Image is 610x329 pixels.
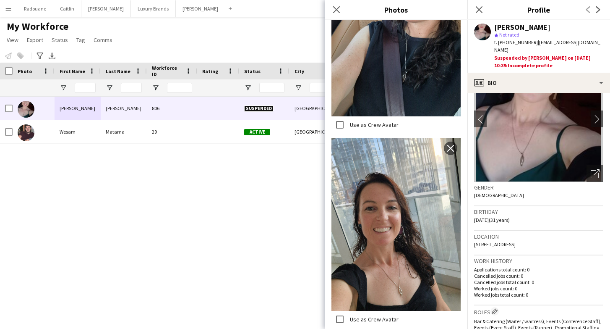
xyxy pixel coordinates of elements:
[474,292,603,298] p: Worked jobs total count: 0
[3,34,22,45] a: View
[474,56,603,182] img: Crew avatar or photo
[348,316,399,323] label: Use as Crew Avatar
[7,20,68,33] span: My Workforce
[587,165,603,182] div: Open photos pop-in
[90,34,116,45] a: Comms
[17,0,53,17] button: Radouane
[147,120,197,143] div: 29
[60,68,85,74] span: First Name
[289,120,340,143] div: [GEOGRAPHIC_DATA]
[508,62,553,68] span: Incomplete profile
[76,36,85,44] span: Tag
[202,68,218,74] span: Rating
[348,121,399,129] label: Use as Crew Avatar
[75,83,96,93] input: First Name Filter Input
[499,32,519,38] span: Not rated
[474,273,603,279] p: Cancelled jobs count: 0
[167,83,192,93] input: Workforce ID Filter Input
[121,83,142,93] input: Last Name Filter Input
[474,192,524,198] span: [DEMOGRAPHIC_DATA]
[55,97,101,120] div: [PERSON_NAME]
[295,68,304,74] span: City
[27,36,43,44] span: Export
[474,279,603,285] p: Cancelled jobs total count: 0
[474,184,603,191] h3: Gender
[55,120,101,143] div: Wesam
[60,84,67,92] button: Open Filter Menu
[494,24,550,31] div: [PERSON_NAME]
[494,39,600,53] span: | [EMAIL_ADDRESS][DOMAIN_NAME]
[474,208,603,216] h3: Birthday
[474,233,603,240] h3: Location
[147,97,197,120] div: 806
[244,84,252,92] button: Open Filter Menu
[18,124,34,141] img: Wesam Matama
[47,51,57,61] app-action-btn: Export XLSX
[81,0,131,17] button: [PERSON_NAME]
[18,68,32,74] span: Photo
[259,83,284,93] input: Status Filter Input
[73,34,89,45] a: Tag
[310,83,335,93] input: City Filter Input
[18,101,34,118] img: Samantha Smith
[106,68,130,74] span: Last Name
[101,120,147,143] div: Matama
[152,84,159,92] button: Open Filter Menu
[35,51,45,61] app-action-btn: Advanced filters
[131,0,176,17] button: Luxury Brands
[244,105,274,112] span: Suspended
[244,129,270,135] span: Active
[494,39,538,45] span: t. [PHONE_NUMBER]
[106,84,113,92] button: Open Filter Menu
[48,34,71,45] a: Status
[53,0,81,17] button: Caitlin
[474,266,603,273] p: Applications total count: 0
[474,217,510,223] span: [DATE] (31 years)
[176,0,225,17] button: [PERSON_NAME]
[474,307,603,316] h3: Roles
[331,138,461,311] img: Crew photo 919210
[244,68,261,74] span: Status
[474,257,603,265] h3: Work history
[467,4,610,15] h3: Profile
[7,36,18,44] span: View
[295,84,302,92] button: Open Filter Menu
[474,285,603,292] p: Worked jobs count: 0
[23,34,47,45] a: Export
[467,73,610,93] div: Bio
[101,97,147,120] div: [PERSON_NAME]
[494,54,603,69] div: Suspended by [PERSON_NAME] on [DATE] 10:39:
[152,65,182,77] span: Workforce ID
[94,36,112,44] span: Comms
[325,4,467,15] h3: Photos
[52,36,68,44] span: Status
[289,97,340,120] div: [GEOGRAPHIC_DATA]
[474,241,516,247] span: [STREET_ADDRESS]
